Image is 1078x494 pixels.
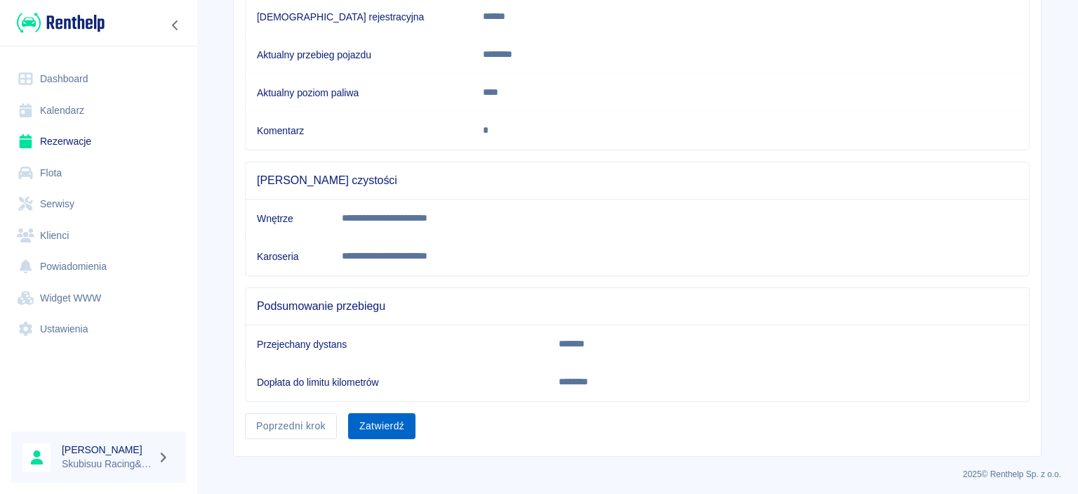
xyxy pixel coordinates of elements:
h6: Wnętrze [257,212,319,226]
a: Powiadomienia [11,251,186,282]
p: Skubisuu Racing&Rent [62,457,152,472]
h6: [DEMOGRAPHIC_DATA] rejestracyjna [257,10,460,24]
h6: Karoseria [257,249,319,264]
button: Zwiń nawigację [165,16,186,34]
img: Renthelp logo [17,11,105,34]
a: Ustawienia [11,313,186,345]
span: [PERSON_NAME] czystości [257,174,1018,188]
a: Widget WWW [11,282,186,314]
h6: Dopłata do limitu kilometrów [257,375,536,389]
button: Poprzedni krok [245,413,337,439]
p: 2025 © Renthelp Sp. z o.o. [213,468,1061,481]
a: Renthelp logo [11,11,105,34]
span: Podsumowanie przebiegu [257,299,1018,313]
a: Klienci [11,220,186,252]
h6: [PERSON_NAME] [62,443,152,457]
h6: Aktualny poziom paliwa [257,86,460,100]
a: Serwisy [11,188,186,220]
a: Kalendarz [11,95,186,126]
h6: Komentarz [257,124,460,138]
button: Zatwierdź [348,413,415,439]
a: Rezerwacje [11,126,186,157]
a: Flota [11,157,186,189]
h6: Przejechany dystans [257,337,536,351]
h6: Aktualny przebieg pojazdu [257,48,460,62]
a: Dashboard [11,63,186,95]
